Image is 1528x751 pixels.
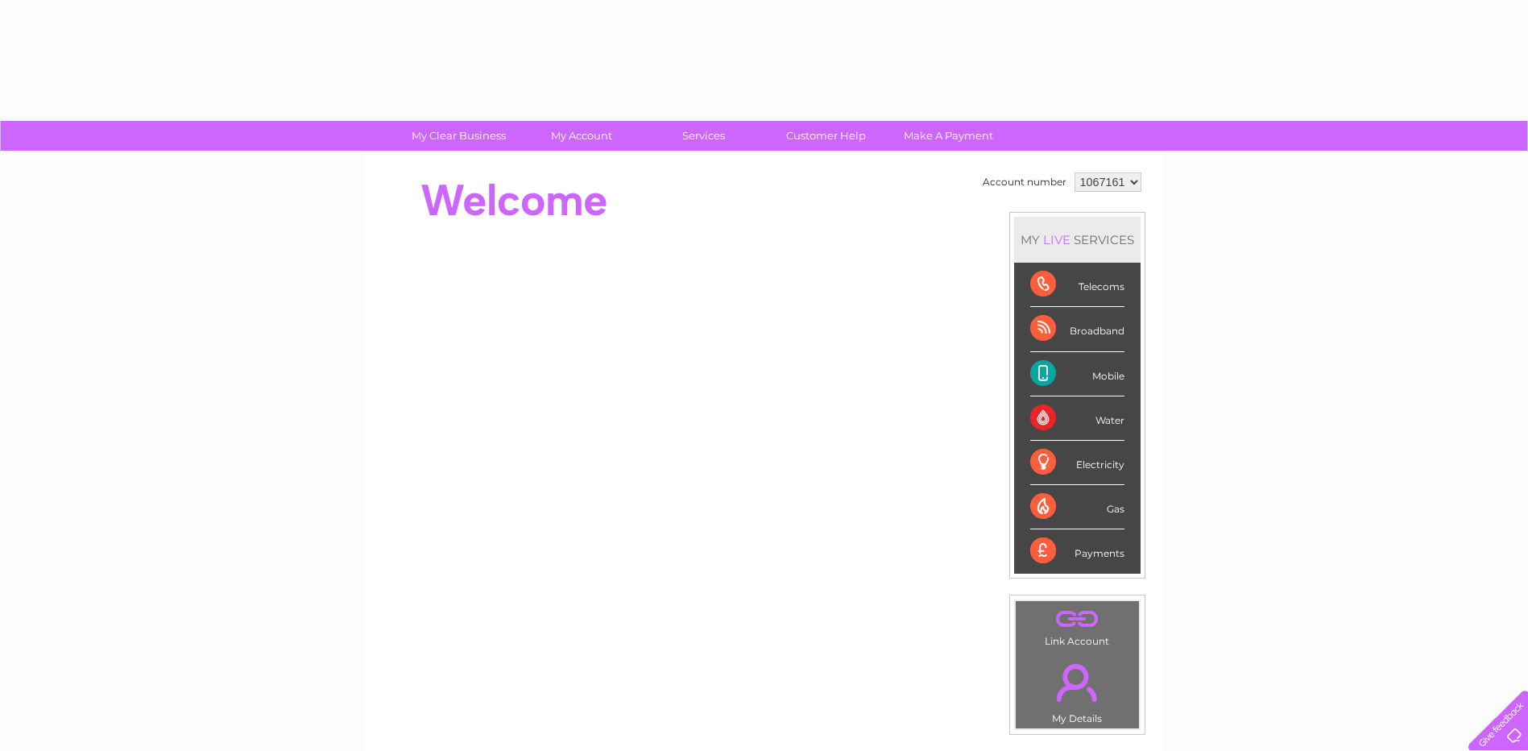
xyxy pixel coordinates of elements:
[1014,217,1141,263] div: MY SERVICES
[1030,307,1124,351] div: Broadband
[882,121,1015,151] a: Make A Payment
[1020,605,1135,633] a: .
[1015,600,1140,651] td: Link Account
[760,121,892,151] a: Customer Help
[1015,650,1140,729] td: My Details
[1030,263,1124,307] div: Telecoms
[637,121,770,151] a: Services
[1040,232,1074,247] div: LIVE
[979,168,1070,196] td: Account number
[1030,485,1124,529] div: Gas
[1030,441,1124,485] div: Electricity
[515,121,648,151] a: My Account
[1020,654,1135,711] a: .
[1030,396,1124,441] div: Water
[1030,352,1124,396] div: Mobile
[392,121,525,151] a: My Clear Business
[1030,529,1124,573] div: Payments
